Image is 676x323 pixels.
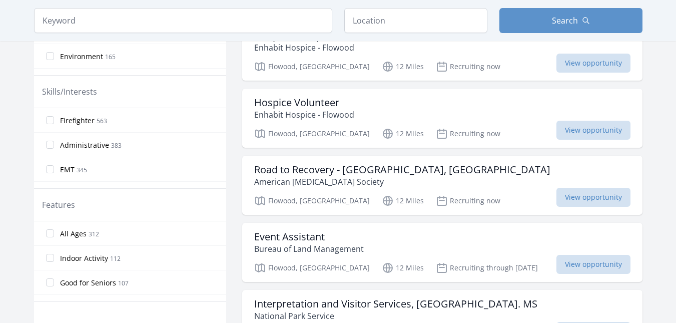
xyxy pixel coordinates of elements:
[254,61,370,73] p: Flowood, [GEOGRAPHIC_DATA]
[254,42,396,54] p: Enhabit Hospice - Flowood
[382,195,424,207] p: 12 Miles
[382,262,424,274] p: 12 Miles
[254,298,537,310] h3: Interpretation and Visitor Services, [GEOGRAPHIC_DATA]. MS
[46,278,54,286] input: Good for Seniors 107
[242,89,642,148] a: Hospice Volunteer Enhabit Hospice - Flowood Flowood, [GEOGRAPHIC_DATA] 12 Miles Recruiting now Vi...
[436,128,500,140] p: Recruiting now
[254,97,354,109] h3: Hospice Volunteer
[436,262,538,274] p: Recruiting through [DATE]
[556,121,630,140] span: View opportunity
[254,243,364,255] p: Bureau of Land Management
[254,310,537,322] p: National Park Service
[42,86,97,98] legend: Skills/Interests
[242,156,642,215] a: Road to Recovery - [GEOGRAPHIC_DATA], [GEOGRAPHIC_DATA] American [MEDICAL_DATA] Society Flowood, ...
[254,128,370,140] p: Flowood, [GEOGRAPHIC_DATA]
[42,199,75,211] legend: Features
[254,195,370,207] p: Flowood, [GEOGRAPHIC_DATA]
[254,109,354,121] p: Enhabit Hospice - Flowood
[46,116,54,124] input: Firefighter 563
[60,253,108,263] span: Indoor Activity
[105,53,116,61] span: 165
[34,8,332,33] input: Keyword
[60,165,75,175] span: EMT
[254,231,364,243] h3: Event Assistant
[60,278,116,288] span: Good for Seniors
[110,254,121,263] span: 112
[242,223,642,282] a: Event Assistant Bureau of Land Management Flowood, [GEOGRAPHIC_DATA] 12 Miles Recruiting through ...
[60,229,87,239] span: All Ages
[382,128,424,140] p: 12 Miles
[436,61,500,73] p: Recruiting now
[344,8,487,33] input: Location
[77,166,87,174] span: 345
[46,52,54,60] input: Environment 165
[46,141,54,149] input: Administrative 383
[46,254,54,262] input: Indoor Activity 112
[254,176,550,188] p: American [MEDICAL_DATA] Society
[60,116,95,126] span: Firefighter
[552,15,578,27] span: Search
[556,188,630,207] span: View opportunity
[118,279,129,287] span: 107
[254,262,370,274] p: Flowood, [GEOGRAPHIC_DATA]
[60,52,103,62] span: Environment
[60,140,109,150] span: Administrative
[254,164,550,176] h3: Road to Recovery - [GEOGRAPHIC_DATA], [GEOGRAPHIC_DATA]
[436,195,500,207] p: Recruiting now
[46,165,54,173] input: EMT 345
[499,8,642,33] button: Search
[89,230,99,238] span: 312
[111,141,122,150] span: 383
[556,255,630,274] span: View opportunity
[556,54,630,73] span: View opportunity
[382,61,424,73] p: 12 Miles
[97,117,107,125] span: 563
[242,22,642,81] a: Hospice Companion Volunteer Enhabit Hospice - Flowood Flowood, [GEOGRAPHIC_DATA] 12 Miles Recruit...
[46,229,54,237] input: All Ages 312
